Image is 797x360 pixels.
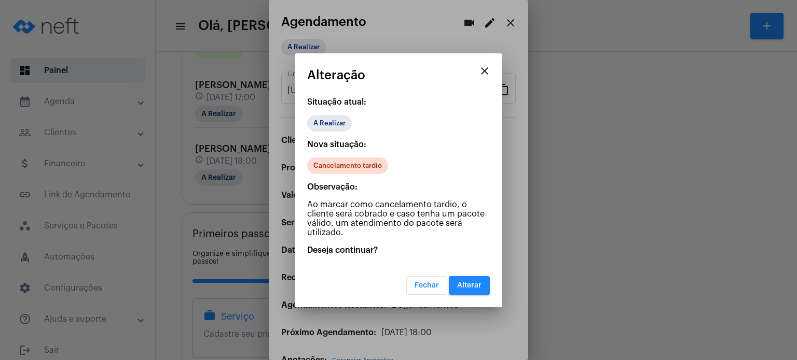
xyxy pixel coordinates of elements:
mat-icon: close [478,65,491,77]
span: Alterar [457,282,482,289]
span: Alteração [307,68,365,82]
p: Ao marcar como cancelamento tardio, o cliente será cobrado e caso tenha um pacote válido, um aten... [307,200,490,237]
p: Nova situação: [307,140,490,149]
span: Fechar [415,282,439,289]
button: Fechar [406,276,447,295]
p: Situação atual: [307,97,490,107]
mat-chip: Cancelamento tardio [307,157,388,174]
button: Alterar [449,276,490,295]
p: Deseja continuar? [307,246,490,255]
mat-chip: A Realizar [307,115,352,132]
p: Observação: [307,182,490,192]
